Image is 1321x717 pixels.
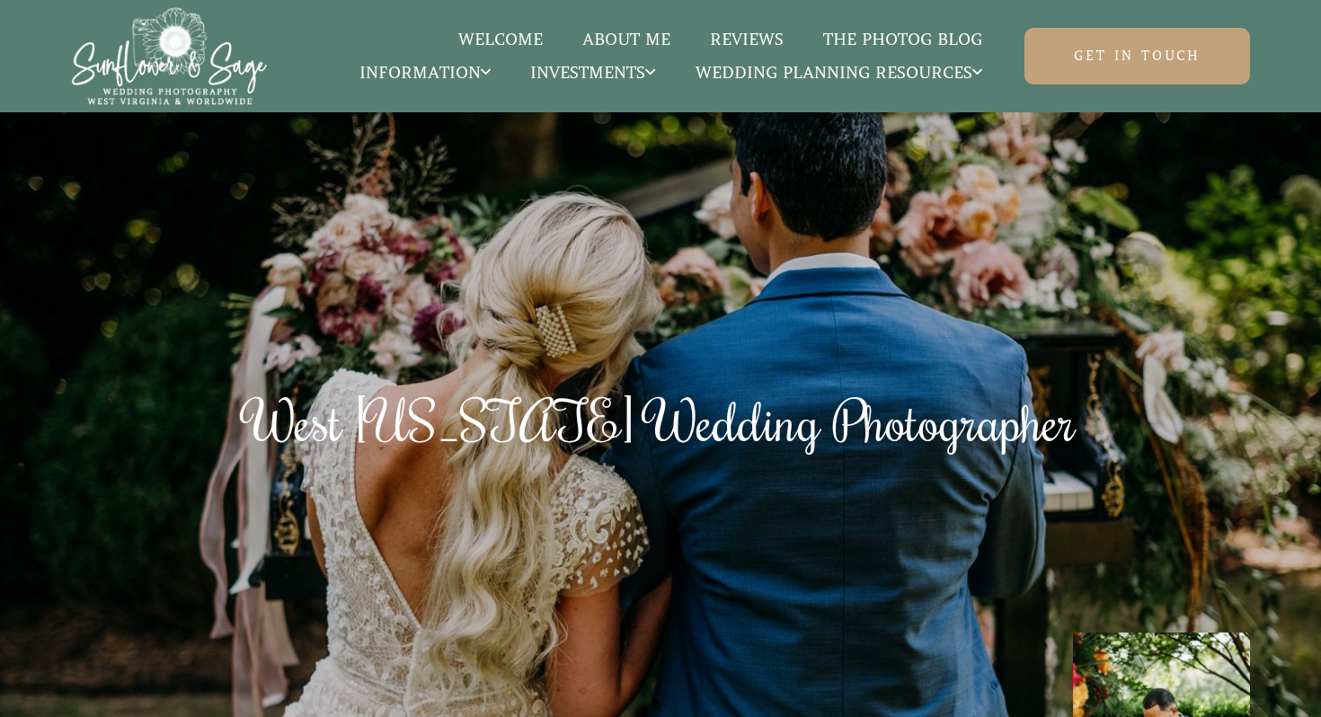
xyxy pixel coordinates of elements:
[355,385,634,456] span: [US_STATE]
[1074,47,1201,65] span: Get in touch
[696,64,982,82] span: Wedding Planning Resources
[439,28,563,51] a: Welcome
[803,28,1002,51] a: The Photog Blog
[833,385,1076,456] span: Photographer
[530,64,655,82] span: Investments
[563,28,690,51] a: About Me
[510,61,675,84] a: Investments
[71,7,269,106] img: Sunflower & Sage Wedding Photography
[690,28,803,51] a: Reviews
[676,61,1002,84] a: Wedding Planning Resources
[647,385,820,456] span: Wedding
[359,64,491,82] span: Information
[340,61,510,84] a: Information
[1024,28,1250,84] a: Get in touch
